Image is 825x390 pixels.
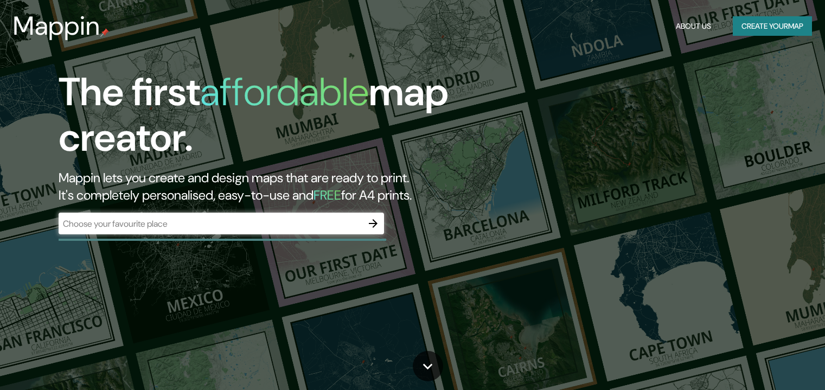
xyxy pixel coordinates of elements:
[733,16,812,36] button: Create yourmap
[314,187,341,203] h5: FREE
[59,169,471,204] h2: Mappin lets you create and design maps that are ready to print. It's completely personalised, eas...
[671,16,715,36] button: About Us
[13,11,100,41] h3: Mappin
[59,69,471,169] h1: The first map creator.
[200,67,369,117] h1: affordable
[100,28,109,37] img: mappin-pin
[59,218,362,230] input: Choose your favourite place
[728,348,813,378] iframe: Help widget launcher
